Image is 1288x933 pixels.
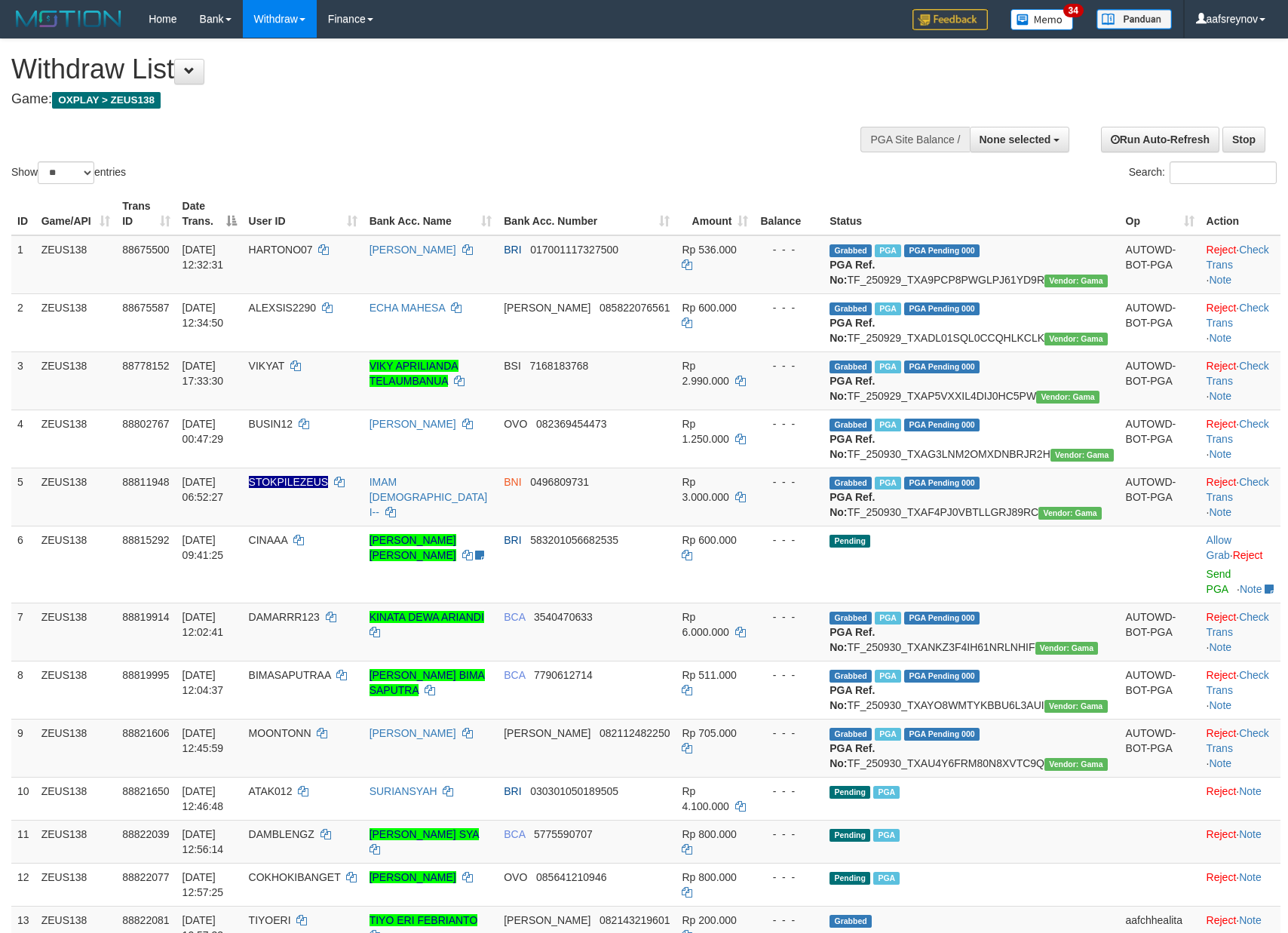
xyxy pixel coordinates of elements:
td: AUTOWD-BOT-PGA [1120,468,1201,526]
span: Copy 085822076561 to clipboard [600,302,670,314]
span: [PERSON_NAME] [504,914,590,926]
td: TF_250930_TXAG3LNM2OMXDNBRJR2H [823,410,1119,468]
span: [DATE] 12:56:14 [182,828,224,855]
td: · [1201,777,1280,820]
td: ZEUS138 [35,526,117,603]
span: 88821606 [122,727,169,739]
span: 88802767 [122,418,169,430]
span: VIKYAT [249,360,284,372]
span: DAMARRR123 [249,611,320,623]
td: TF_250930_TXAU4Y6FRM80N8XVTC9Q [823,719,1119,777]
td: ZEUS138 [35,661,117,719]
span: Copy 0496809731 to clipboard [530,476,589,488]
td: · [1201,820,1280,863]
a: [PERSON_NAME] [370,244,456,256]
th: User ID: activate to sort column ascending [243,192,363,235]
a: Note [1210,699,1232,711]
a: [PERSON_NAME] [370,418,456,430]
span: 88675587 [122,302,169,314]
th: Op: activate to sort column ascending [1120,192,1201,235]
div: - - - [760,726,817,741]
td: 8 [11,661,35,719]
th: Bank Acc. Name: activate to sort column ascending [363,192,498,235]
td: · · [1201,661,1280,719]
div: - - - [760,474,817,490]
span: Grabbed [830,915,872,928]
span: Vendor URL: https://trx31.1velocity.biz [1044,700,1108,713]
td: ZEUS138 [35,293,117,351]
div: - - - [760,913,817,928]
span: [DATE] 12:02:41 [182,611,224,638]
span: OXPLAY > ZEUS138 [52,92,161,109]
a: Check Trans [1207,360,1269,387]
span: Copy 082143219601 to clipboard [600,914,670,926]
span: Marked by aafchomsokheang [873,786,900,799]
a: TIYO ERI FEBRIANTO [370,914,478,926]
td: ZEUS138 [35,410,117,468]
div: - - - [760,784,817,799]
span: Grabbed [830,670,872,683]
span: PGA Pending [904,244,980,257]
a: SURIANSYAH [370,785,437,797]
td: ZEUS138 [35,468,117,526]
span: Pending [830,829,870,842]
span: Copy 583201056682535 to clipboard [530,534,618,546]
td: · · [1201,468,1280,526]
span: Copy 7168183768 to clipboard [529,360,588,372]
span: Grabbed [830,302,872,315]
span: Copy 5775590707 to clipboard [534,828,593,840]
span: [DATE] 00:47:29 [182,418,224,445]
span: BUSIN12 [249,418,293,430]
div: - - - [760,532,817,548]
span: Vendor URL: https://trx31.1velocity.biz [1036,391,1099,404]
span: BRI [504,534,521,546]
label: Search: [1129,161,1277,184]
span: Rp 800.000 [682,871,736,883]
td: 10 [11,777,35,820]
a: Check Trans [1207,611,1269,638]
span: Rp 705.000 [682,727,736,739]
a: Reject [1207,360,1237,372]
a: Reject [1207,785,1237,797]
span: 88821650 [122,785,169,797]
a: Stop [1222,127,1265,152]
span: TIYOERI [249,914,291,926]
span: PGA Pending [904,670,980,683]
a: Check Trans [1207,669,1269,696]
span: Grabbed [830,361,872,373]
div: - - - [760,300,817,315]
th: Trans ID: activate to sort column ascending [116,192,176,235]
span: BIMASAPUTRAA [249,669,331,681]
td: ZEUS138 [35,777,117,820]
a: ECHA MAHESA [370,302,445,314]
span: 88811948 [122,476,169,488]
a: Reject [1207,871,1237,883]
span: PGA Pending [904,612,980,625]
b: PGA Ref. No: [830,626,875,653]
h4: Game: [11,92,844,107]
td: AUTOWD-BOT-PGA [1120,410,1201,468]
span: BCA [504,828,525,840]
a: Reject [1207,669,1237,681]
div: - - - [760,827,817,842]
div: PGA Site Balance / [860,127,969,152]
span: 88778152 [122,360,169,372]
td: TF_250929_TXAP5VXXIL4DIJ0HC5PW [823,351,1119,410]
span: Rp 511.000 [682,669,736,681]
th: Balance [754,192,823,235]
span: MOONTONN [249,727,311,739]
a: [PERSON_NAME] BIMA SAPUTRA [370,669,485,696]
span: None selected [980,134,1051,146]
span: Rp 536.000 [682,244,736,256]
b: PGA Ref. No: [830,684,875,711]
span: [DATE] 12:45:59 [182,727,224,754]
span: 88675500 [122,244,169,256]
td: · · [1201,351,1280,410]
span: Marked by aafsreyleap [875,477,901,490]
td: AUTOWD-BOT-PGA [1120,661,1201,719]
span: Copy 030301050189505 to clipboard [530,785,618,797]
td: ZEUS138 [35,719,117,777]
span: Grabbed [830,244,872,257]
td: · · [1201,293,1280,351]
span: [DATE] 17:33:30 [182,360,224,387]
